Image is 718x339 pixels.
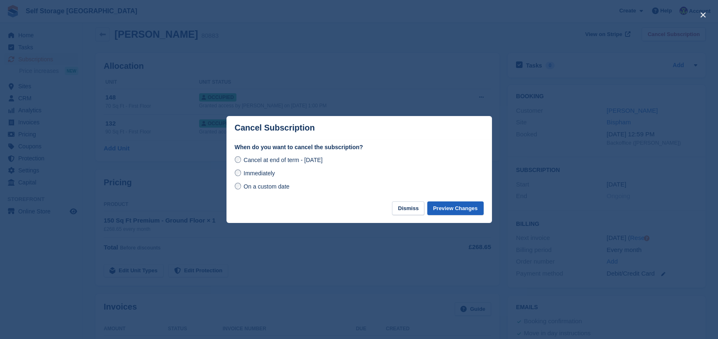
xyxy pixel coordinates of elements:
[243,183,290,190] span: On a custom date
[235,156,241,163] input: Cancel at end of term - [DATE]
[696,8,710,22] button: close
[235,169,241,176] input: Immediately
[427,201,484,215] button: Preview Changes
[243,157,322,163] span: Cancel at end of term - [DATE]
[243,170,275,177] span: Immediately
[235,143,484,152] label: When do you want to cancel the subscription?
[392,201,424,215] button: Dismiss
[235,123,315,133] p: Cancel Subscription
[235,183,241,189] input: On a custom date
